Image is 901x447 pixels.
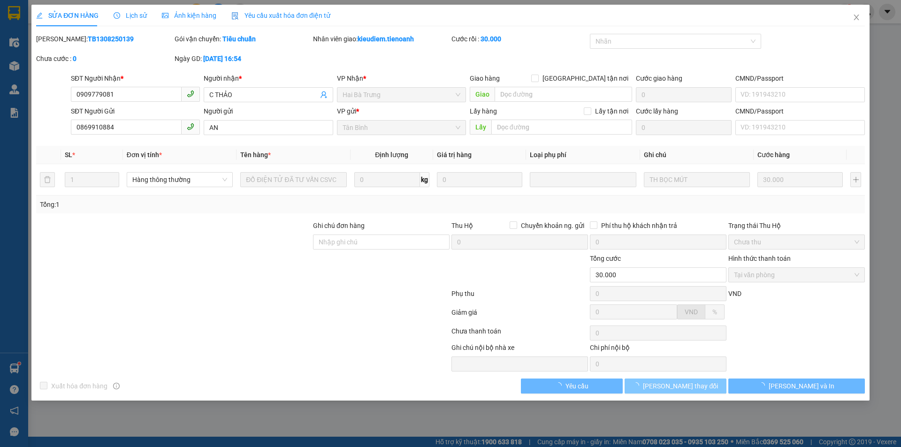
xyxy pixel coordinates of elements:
[470,120,491,135] span: Lấy
[203,55,241,62] b: [DATE] 16:54
[437,151,472,159] span: Giá trị hàng
[175,34,311,44] div: Gói vận chuyển:
[420,172,429,187] span: kg
[231,12,239,20] img: icon
[40,172,55,187] button: delete
[728,220,865,231] div: Trạng thái Thu Hộ
[590,255,621,262] span: Tổng cước
[633,382,643,389] span: loading
[728,379,865,394] button: [PERSON_NAME] và In
[470,87,495,102] span: Giao
[636,87,732,102] input: Cước giao hàng
[644,172,750,187] input: Ghi Chú
[640,146,754,164] th: Ghi chú
[73,55,76,62] b: 0
[728,290,741,297] span: VND
[734,235,859,249] span: Chưa thu
[187,123,194,130] span: phone
[450,326,589,342] div: Chưa thanh toán
[187,90,194,98] span: phone
[175,53,311,64] div: Ngày GD:
[625,379,726,394] button: [PERSON_NAME] thay đổi
[320,91,328,98] span: user-add
[555,382,565,389] span: loading
[204,106,333,116] div: Người gửi
[470,107,497,115] span: Lấy hàng
[88,35,134,43] b: TB1308250139
[451,342,588,356] div: Ghi chú nội bộ nhà xe
[113,383,120,389] span: info-circle
[712,308,717,316] span: %
[853,14,860,21] span: close
[114,12,147,19] span: Lịch sử
[636,120,732,135] input: Cước lấy hàng
[539,73,632,83] span: [GEOGRAPHIC_DATA] tận nơi
[36,12,99,19] span: SỬA ĐƠN HÀNG
[132,173,227,187] span: Hàng thông thường
[240,172,346,187] input: VD: Bàn, Ghế
[65,151,72,159] span: SL
[758,382,769,389] span: loading
[843,5,870,31] button: Close
[337,75,363,82] span: VP Nhận
[47,381,111,391] span: Xuất hóa đơn hàng
[517,220,588,231] span: Chuyển khoản ng. gửi
[36,53,173,64] div: Chưa cước :
[757,151,790,159] span: Cước hàng
[71,106,200,116] div: SĐT Người Gửi
[769,381,834,391] span: [PERSON_NAME] và In
[231,12,330,19] span: Yêu cầu xuất hóa đơn điện tử
[343,88,460,102] span: Hai Bà Trưng
[636,107,678,115] label: Cước lấy hàng
[450,307,589,324] div: Giảm giá
[643,381,718,391] span: [PERSON_NAME] thay đổi
[36,12,43,19] span: edit
[313,222,365,229] label: Ghi chú đơn hàng
[735,106,864,116] div: CMND/Passport
[240,151,271,159] span: Tên hàng
[526,146,640,164] th: Loại phụ phí
[313,34,450,44] div: Nhân viên giao:
[735,73,864,83] div: CMND/Passport
[734,268,859,282] span: Tại văn phòng
[337,106,466,116] div: VP gửi
[343,121,460,135] span: Tân Bình
[437,172,522,187] input: 0
[728,255,791,262] label: Hình thức thanh toán
[685,308,698,316] span: VND
[470,75,500,82] span: Giao hàng
[358,35,414,43] b: kieudiem.tienoanh
[375,151,408,159] span: Định lượng
[636,75,682,82] label: Cước giao hàng
[450,288,589,305] div: Phụ thu
[757,172,843,187] input: 0
[127,151,162,159] span: Đơn vị tính
[565,381,588,391] span: Yêu cầu
[36,34,173,44] div: [PERSON_NAME]:
[491,120,632,135] input: Dọc đường
[495,87,632,102] input: Dọc đường
[451,34,588,44] div: Cước rồi :
[162,12,216,19] span: Ảnh kiện hàng
[597,220,681,231] span: Phí thu hộ khách nhận trả
[114,12,120,19] span: clock-circle
[590,342,726,356] div: Chi phí nội bộ
[591,106,632,116] span: Lấy tận nơi
[222,35,256,43] b: Tiêu chuẩn
[451,222,473,229] span: Thu Hộ
[71,73,200,83] div: SĐT Người Nhận
[850,172,861,187] button: plus
[521,379,623,394] button: Yêu cầu
[481,35,501,43] b: 30.000
[204,73,333,83] div: Người nhận
[40,199,348,210] div: Tổng: 1
[162,12,168,19] span: picture
[313,235,450,250] input: Ghi chú đơn hàng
